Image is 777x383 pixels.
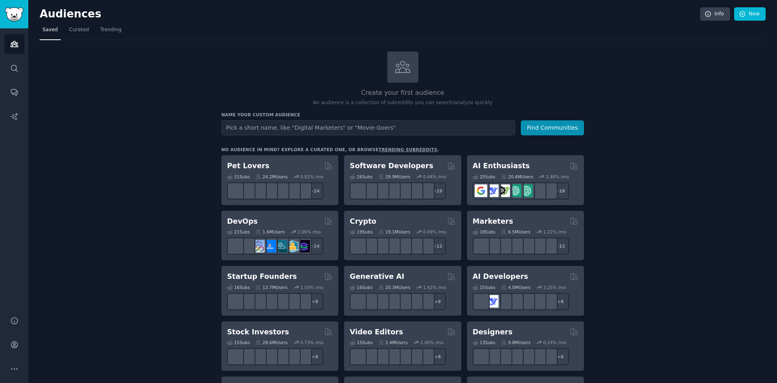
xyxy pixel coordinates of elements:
[409,240,421,252] img: CryptoNews
[286,184,299,197] img: PetAdvice
[286,240,299,252] img: aws_cdk
[363,351,376,363] img: editors
[275,184,287,197] img: cockatiel
[509,184,521,197] img: chatgpt_promptDesign
[501,340,531,345] div: 9.8M Users
[275,351,287,363] img: StocksAndTrading
[378,229,410,235] div: 19.1M Users
[543,184,555,197] img: ArtificalIntelligence
[409,351,421,363] img: Youtubevideo
[473,216,513,227] h2: Marketers
[252,351,265,363] img: Forex
[501,229,531,235] div: 6.5M Users
[497,351,510,363] img: UI_Design
[297,295,310,308] img: growmybusiness
[227,327,289,337] h2: Stock Investors
[521,120,584,135] button: Find Communities
[227,229,250,235] div: 21 Sub s
[375,240,387,252] img: ethstaker
[409,184,421,197] img: AskComputerScience
[255,174,287,180] div: 24.2M Users
[42,26,58,34] span: Saved
[520,351,533,363] img: userexperience
[397,240,410,252] img: defiblockchain
[363,240,376,252] img: 0xPolygon
[429,348,446,365] div: + 8
[229,351,242,363] img: dividends
[531,295,544,308] img: llmops
[221,147,439,152] div: No audience in mind? Explore a curated one, or browse .
[241,184,253,197] img: ballpython
[546,174,569,180] div: 2.48 % /mo
[350,161,433,171] h2: Software Developers
[700,7,730,21] a: Info
[227,161,270,171] h2: Pet Lovers
[543,351,555,363] img: UX_Design
[375,295,387,308] img: deepdream
[520,295,533,308] img: OpenSourceAI
[100,26,121,34] span: Trending
[352,184,365,197] img: csharp
[386,351,399,363] img: VideoEditors
[241,240,253,252] img: AWS_Certified_Experts
[420,351,433,363] img: postproduction
[420,340,444,345] div: 2.00 % /mo
[475,351,487,363] img: typography
[275,295,287,308] img: indiehackers
[350,174,372,180] div: 26 Sub s
[263,295,276,308] img: ycombinator
[375,184,387,197] img: learnjavascript
[300,174,323,180] div: 0.82 % /mo
[350,327,403,337] h2: Video Editors
[350,285,372,290] div: 16 Sub s
[397,351,410,363] img: finalcutpro
[221,120,515,135] input: Pick a short name, like "Digital Marketers" or "Movie-Goers"
[552,238,569,255] div: + 11
[520,240,533,252] img: googleads
[486,240,499,252] img: bigseo
[363,184,376,197] img: software
[363,295,376,308] img: dalle2
[306,348,323,365] div: + 8
[306,238,323,255] div: + 14
[40,24,61,40] a: Saved
[263,184,276,197] img: turtle
[350,340,372,345] div: 15 Sub s
[221,112,584,118] h3: Name your custom audience
[69,26,89,34] span: Curated
[497,184,510,197] img: AItoolsCatalog
[386,295,399,308] img: sdforall
[375,351,387,363] img: premiere
[473,327,513,337] h2: Designers
[531,240,544,252] img: MarketingResearch
[409,295,421,308] img: starryai
[543,285,566,290] div: 3.25 % /mo
[429,238,446,255] div: + 12
[543,229,566,235] div: 1.22 % /mo
[543,340,566,345] div: 0.24 % /mo
[543,240,555,252] img: OnlineMarketing
[255,340,287,345] div: 28.6M Users
[252,184,265,197] img: leopardgeckos
[509,240,521,252] img: Emailmarketing
[227,272,297,282] h2: Startup Founders
[40,8,700,21] h2: Audiences
[229,184,242,197] img: herpetology
[297,240,310,252] img: PlatformEngineers
[378,340,408,345] div: 2.4M Users
[98,24,124,40] a: Trending
[300,340,323,345] div: 0.73 % /mo
[306,182,323,199] div: + 24
[734,7,766,21] a: New
[420,184,433,197] img: elixir
[66,24,92,40] a: Curated
[486,351,499,363] img: logodesign
[473,174,495,180] div: 25 Sub s
[241,295,253,308] img: SaaS
[497,295,510,308] img: Rag
[429,293,446,310] div: + 9
[475,295,487,308] img: LangChain
[255,285,287,290] div: 13.7M Users
[297,351,310,363] img: technicalanalysis
[221,88,584,98] h2: Create your first audience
